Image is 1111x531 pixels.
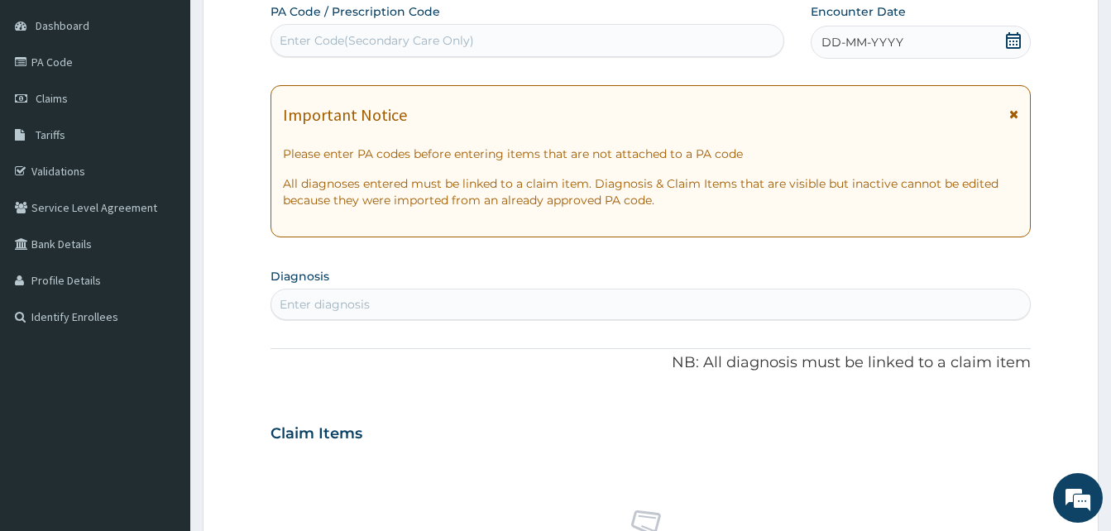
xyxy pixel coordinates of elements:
span: DD-MM-YYYY [821,34,903,50]
p: NB: All diagnosis must be linked to a claim item [271,352,1031,374]
div: Minimize live chat window [271,8,311,48]
label: Diagnosis [271,268,329,285]
h1: Important Notice [283,106,407,124]
div: Enter Code(Secondary Care Only) [280,32,474,49]
textarea: Type your message and hit 'Enter' [8,355,315,413]
div: Chat with us now [86,93,278,114]
label: PA Code / Prescription Code [271,3,440,20]
label: Encounter Date [811,3,906,20]
span: We're online! [96,160,228,327]
p: All diagnoses entered must be linked to a claim item. Diagnosis & Claim Items that are visible bu... [283,175,1018,208]
span: Dashboard [36,18,89,33]
div: Enter diagnosis [280,296,370,313]
h3: Claim Items [271,425,362,443]
p: Please enter PA codes before entering items that are not attached to a PA code [283,146,1018,162]
span: Claims [36,91,68,106]
img: d_794563401_company_1708531726252_794563401 [31,83,67,124]
span: Tariffs [36,127,65,142]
